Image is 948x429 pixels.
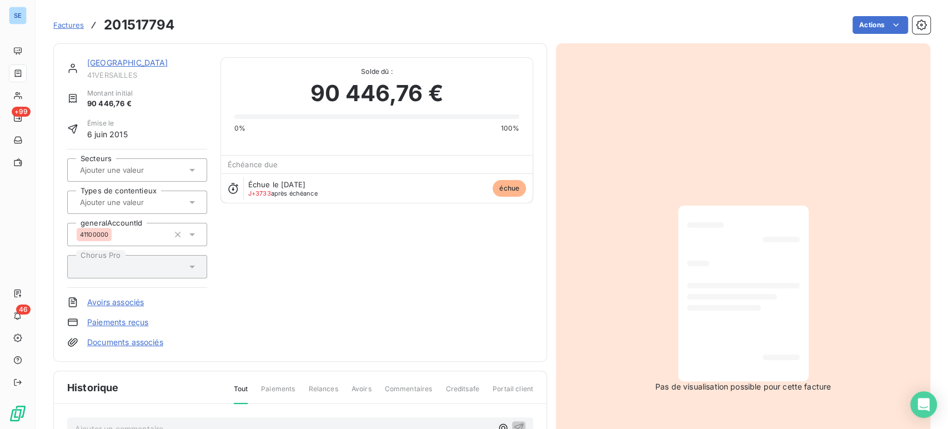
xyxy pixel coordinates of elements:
span: Paiements [261,384,295,403]
span: Montant initial [87,88,133,98]
a: Factures [53,19,84,31]
span: après échéance [248,190,318,197]
span: Creditsafe [445,384,479,403]
input: Ajouter une valeur [79,197,190,207]
a: Paiements reçus [87,317,148,328]
div: Open Intercom Messenger [910,391,937,418]
button: Actions [852,16,908,34]
a: [GEOGRAPHIC_DATA] [87,58,168,67]
a: Documents associés [87,337,163,348]
span: Historique [67,380,119,395]
a: Avoirs associés [87,297,144,308]
img: Logo LeanPay [9,405,27,422]
span: 90 446,76 € [310,77,443,110]
span: 41VERSAILLES [87,71,207,79]
span: Portail client [493,384,533,403]
a: +99 [9,109,26,127]
span: +99 [12,107,31,117]
span: Échéance due [228,160,278,169]
span: Émise le [87,118,128,128]
span: 100% [500,123,519,133]
h3: 201517794 [104,15,174,35]
span: Commentaires [385,384,433,403]
input: Ajouter une valeur [79,165,190,175]
span: J+3733 [248,189,271,197]
span: échue [493,180,526,197]
span: 6 juin 2015 [87,128,128,140]
span: Factures [53,21,84,29]
span: 90 446,76 € [87,98,133,109]
span: Relances [308,384,338,403]
span: Avoirs [352,384,372,403]
span: 41100000 [80,231,108,238]
span: 46 [16,305,31,315]
span: Tout [234,384,248,404]
span: Pas de visualisation possible pour cette facture [655,381,831,392]
span: 0% [234,123,245,133]
div: SE [9,7,27,24]
span: Échue le [DATE] [248,180,305,189]
span: Solde dû : [234,67,519,77]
